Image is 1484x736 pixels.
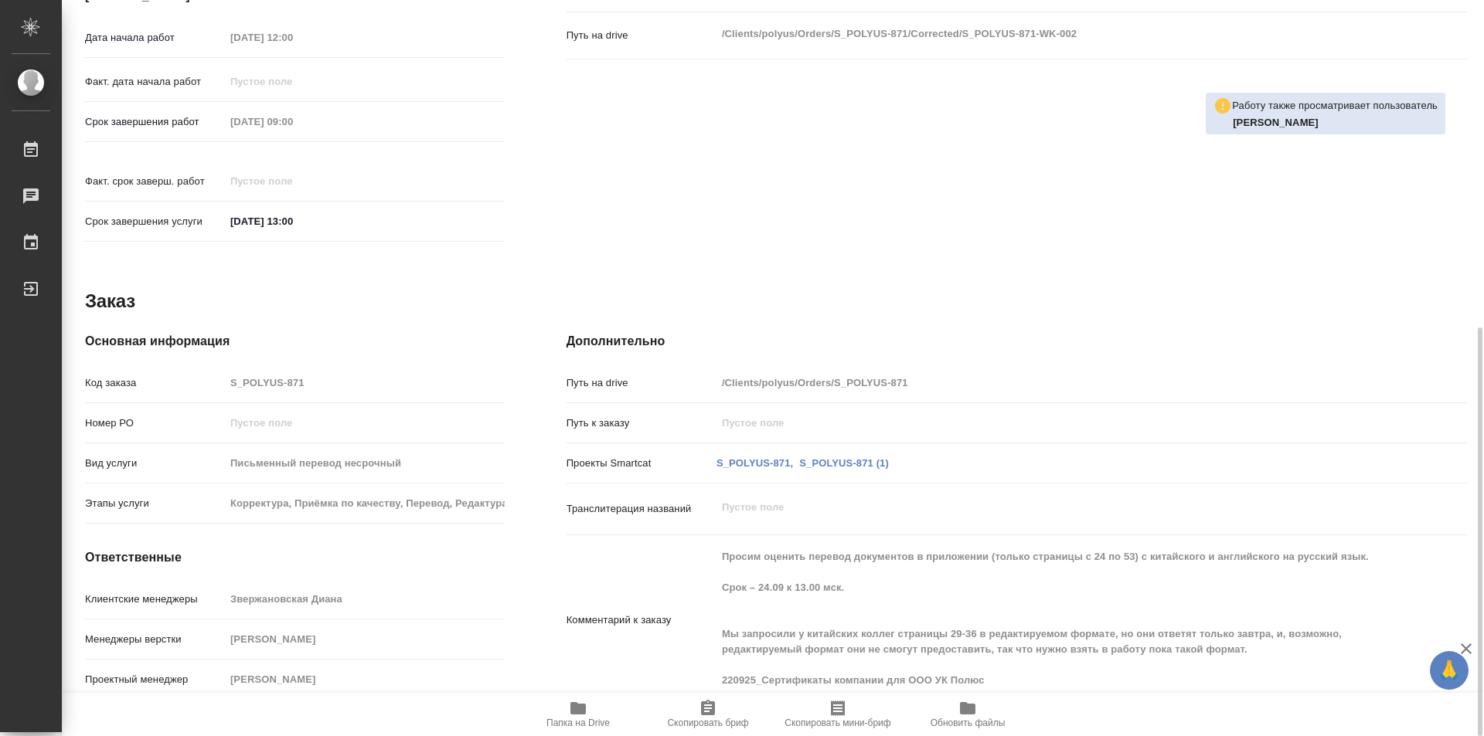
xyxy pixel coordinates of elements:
button: Обновить файлы [903,693,1033,736]
p: Номер РО [85,415,225,431]
p: Факт. дата начала работ [85,74,225,90]
input: Пустое поле [225,70,360,93]
p: Код заказа [85,375,225,391]
input: Пустое поле [225,452,505,474]
span: Папка на Drive [546,717,610,728]
input: Пустое поле [225,492,505,514]
a: S_POLYUS-871, [716,457,793,469]
input: Пустое поле [225,588,505,610]
span: Скопировать мини-бриф [785,717,890,728]
input: Пустое поле [225,26,360,49]
p: Этапы услуги [85,496,225,511]
span: 🙏 [1436,654,1462,687]
button: Скопировать бриф [643,693,773,736]
p: Работу также просматривает пользователь [1232,98,1438,114]
button: 🙏 [1430,651,1469,690]
p: Грабко Мария [1233,115,1438,131]
h4: Основная информация [85,332,505,351]
p: Клиентские менеджеры [85,592,225,607]
input: Пустое поле [225,412,505,434]
p: Путь к заказу [567,415,716,431]
input: ✎ Введи что-нибудь [225,210,360,232]
p: Проектный менеджер [85,672,225,687]
textarea: Просим оценить перевод документов в приложении (только страницы с 24 по 53) с китайского и англий... [716,544,1392,694]
input: Пустое поле [225,110,360,133]
p: Срок завершения услуги [85,214,225,229]
p: Проекты Smartcat [567,456,716,471]
button: Скопировать мини-бриф [773,693,903,736]
p: Транслитерация названий [567,501,716,517]
a: S_POLYUS-871 (1) [799,457,889,469]
h4: Дополнительно [567,332,1467,351]
button: Папка на Drive [513,693,643,736]
input: Пустое поле [225,668,505,690]
p: Дата начала работ [85,30,225,46]
textarea: /Clients/polyus/Orders/S_POLYUS-871/Corrected/S_POLYUS-871-WK-002 [716,21,1392,47]
p: Вид услуги [85,456,225,471]
p: Комментарий к заказу [567,612,716,628]
span: Скопировать бриф [667,717,748,728]
input: Пустое поле [225,628,505,650]
p: Путь на drive [567,375,716,391]
h4: Ответственные [85,548,505,567]
p: Путь на drive [567,28,716,43]
input: Пустое поле [716,371,1392,394]
input: Пустое поле [225,170,360,192]
p: Менеджеры верстки [85,632,225,647]
b: [PERSON_NAME] [1233,117,1319,128]
p: Срок завершения работ [85,114,225,130]
input: Пустое поле [716,412,1392,434]
span: Обновить файлы [931,717,1006,728]
input: Пустое поле [225,371,505,394]
h2: Заказ [85,289,135,314]
p: Факт. срок заверш. работ [85,174,225,189]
